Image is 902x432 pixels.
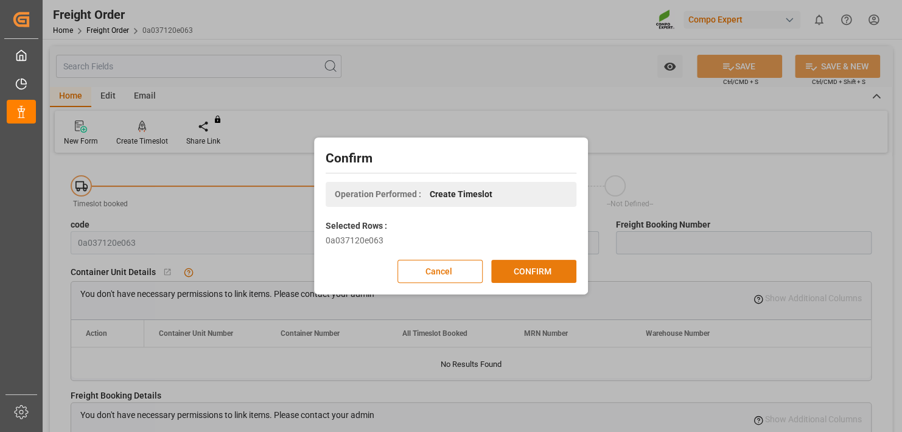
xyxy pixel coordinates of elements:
[430,188,492,201] span: Create Timeslot
[326,220,387,232] label: Selected Rows :
[491,260,576,283] button: CONFIRM
[335,188,421,201] span: Operation Performed :
[326,149,576,169] h2: Confirm
[326,234,576,247] div: 0a037120e063
[397,260,483,283] button: Cancel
